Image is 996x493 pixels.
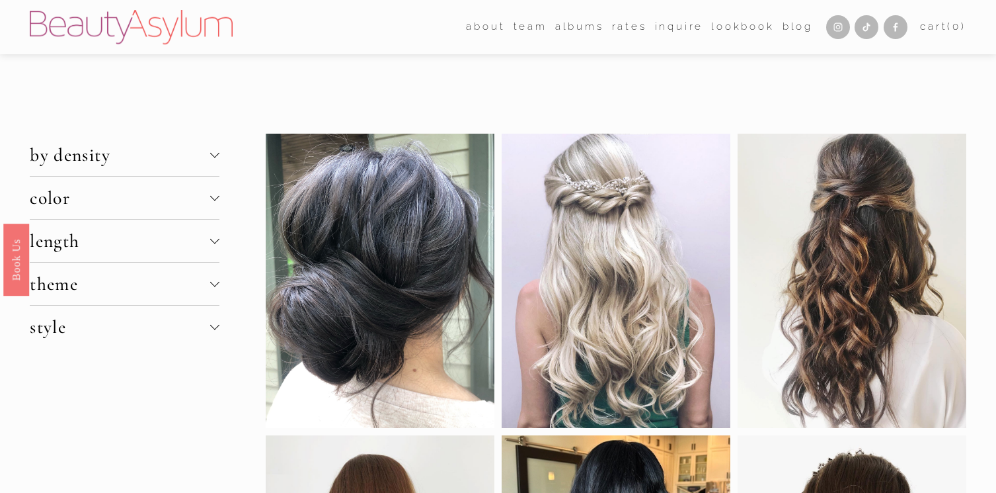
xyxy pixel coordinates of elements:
span: theme [30,273,210,295]
span: about [466,18,505,36]
a: Blog [783,17,813,37]
a: folder dropdown [514,17,547,37]
a: Instagram [826,15,850,39]
a: Book Us [3,223,29,295]
a: Facebook [884,15,907,39]
span: length [30,230,210,252]
a: 0 items in cart [920,18,966,36]
span: team [514,18,547,36]
span: by density [30,144,210,166]
button: by density [30,134,219,176]
a: Lookbook [711,17,774,37]
span: style [30,316,210,338]
a: folder dropdown [466,17,505,37]
button: style [30,306,219,348]
button: length [30,220,219,262]
a: Rates [612,17,647,37]
a: TikTok [855,15,878,39]
button: theme [30,263,219,305]
a: albums [555,17,604,37]
span: ( ) [947,21,966,32]
img: Beauty Asylum | Bridal Hair &amp; Makeup Charlotte &amp; Atlanta [30,10,233,44]
a: Inquire [655,17,704,37]
span: 0 [952,21,961,32]
span: color [30,187,210,209]
button: color [30,177,219,219]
